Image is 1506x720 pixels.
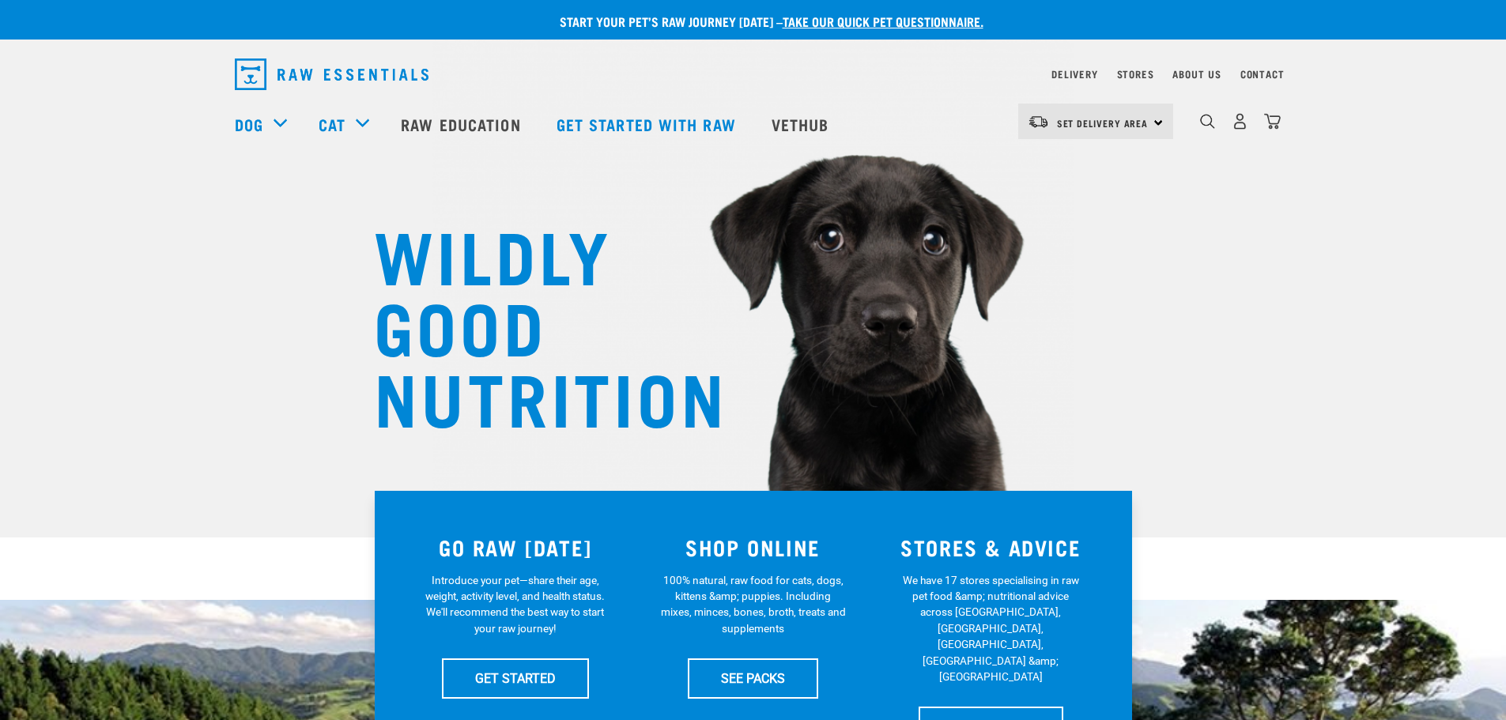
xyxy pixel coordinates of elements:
[1264,113,1281,130] img: home-icon@2x.png
[1117,71,1154,77] a: Stores
[898,572,1084,685] p: We have 17 stores specialising in raw pet food &amp; nutritional advice across [GEOGRAPHIC_DATA],...
[222,52,1285,96] nav: dropdown navigation
[1028,115,1049,129] img: van-moving.png
[1200,114,1215,129] img: home-icon-1@2x.png
[644,535,862,560] h3: SHOP ONLINE
[660,572,846,637] p: 100% natural, raw food for cats, dogs, kittens &amp; puppies. Including mixes, minces, bones, bro...
[1240,71,1285,77] a: Contact
[1172,71,1221,77] a: About Us
[1051,71,1097,77] a: Delivery
[406,535,625,560] h3: GO RAW [DATE]
[235,58,428,90] img: Raw Essentials Logo
[422,572,608,637] p: Introduce your pet—share their age, weight, activity level, and health status. We'll recommend th...
[374,217,690,431] h1: WILDLY GOOD NUTRITION
[783,17,983,25] a: take our quick pet questionnaire.
[319,112,345,136] a: Cat
[442,658,589,698] a: GET STARTED
[235,112,263,136] a: Dog
[541,92,756,156] a: Get started with Raw
[688,658,818,698] a: SEE PACKS
[756,92,849,156] a: Vethub
[385,92,540,156] a: Raw Education
[1057,120,1149,126] span: Set Delivery Area
[1232,113,1248,130] img: user.png
[881,535,1100,560] h3: STORES & ADVICE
